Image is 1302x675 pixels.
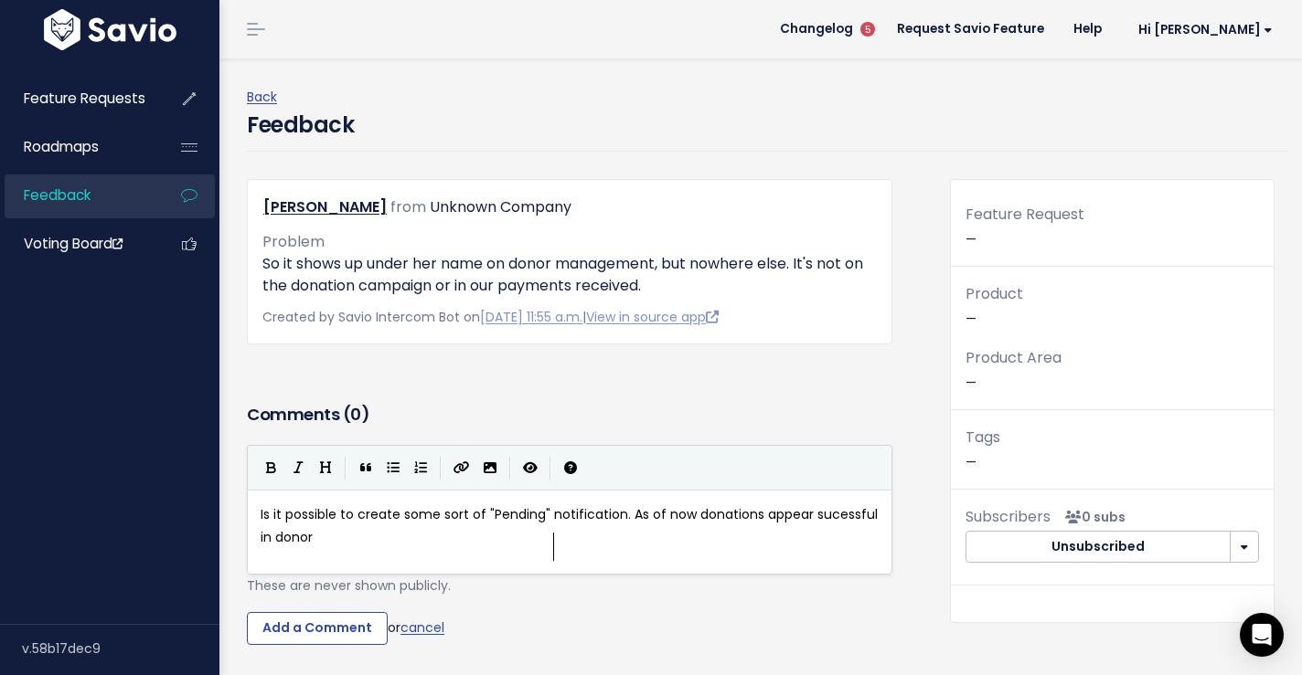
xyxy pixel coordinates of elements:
a: Help [1059,16,1116,43]
span: Feedback [24,185,91,205]
span: Is it possible to create some sort of "Pending" notification. As of now donations appear sucessfu... [261,505,881,546]
a: [DATE] 11:55 a.m. [480,308,582,326]
button: Bold [257,454,284,481]
button: Generic List [379,454,407,481]
p: So it shows up under her name on donor management, but nowhere else. It's not on the donation cam... [262,253,877,297]
span: Changelog [780,23,853,36]
div: Open Intercom Messenger [1240,613,1284,657]
div: or [247,612,892,645]
span: <p><strong>Subscribers</strong><br><br> No subscribers yet<br> </p> [1058,508,1126,526]
i: | [440,457,442,480]
span: Subscribers [966,506,1051,527]
a: View in source app [586,308,719,326]
img: logo-white.9d6f32f41409.svg [39,9,181,50]
a: Back [247,88,277,106]
a: Voting Board [5,223,152,265]
span: Roadmaps [24,137,99,156]
p: — [966,425,1259,474]
span: 5 [860,22,875,37]
span: Product Area [966,347,1062,368]
h4: Feedback [247,109,354,142]
i: | [509,457,511,480]
a: Roadmaps [5,126,152,168]
span: Created by Savio Intercom Bot on | [262,308,719,326]
button: Unsubscribed [966,531,1231,564]
button: Italic [284,454,312,481]
a: cancel [400,618,444,637]
a: Feedback [5,174,152,216]
span: Feature Requests [24,89,145,108]
button: Numbered List [407,454,434,481]
span: Hi [PERSON_NAME] [1138,23,1273,37]
button: Import an image [476,454,504,481]
span: from [390,196,426,217]
button: Create Link [447,454,476,481]
button: Markdown Guide [557,454,584,481]
i: | [345,457,347,480]
p: — [966,345,1259,395]
div: Unknown Company [430,195,571,221]
span: 0 [350,403,361,426]
span: Product [966,283,1023,304]
a: Request Savio Feature [882,16,1059,43]
input: Add a Comment [247,612,388,645]
a: [PERSON_NAME] [263,196,387,217]
button: Quote [352,454,379,481]
h3: Comments ( ) [247,402,892,427]
a: Feature Requests [5,78,152,120]
button: Toggle Preview [517,454,544,481]
button: Heading [312,454,339,481]
span: Voting Board [24,234,123,253]
div: v.58b17dec9 [22,625,219,672]
a: Hi [PERSON_NAME] [1116,16,1287,44]
i: | [550,457,551,480]
span: These are never shown publicly. [247,576,451,595]
span: Tags [966,427,1000,448]
span: Feature Request [966,204,1084,225]
span: Problem [262,231,325,252]
p: — [966,281,1259,331]
div: — [951,202,1274,267]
